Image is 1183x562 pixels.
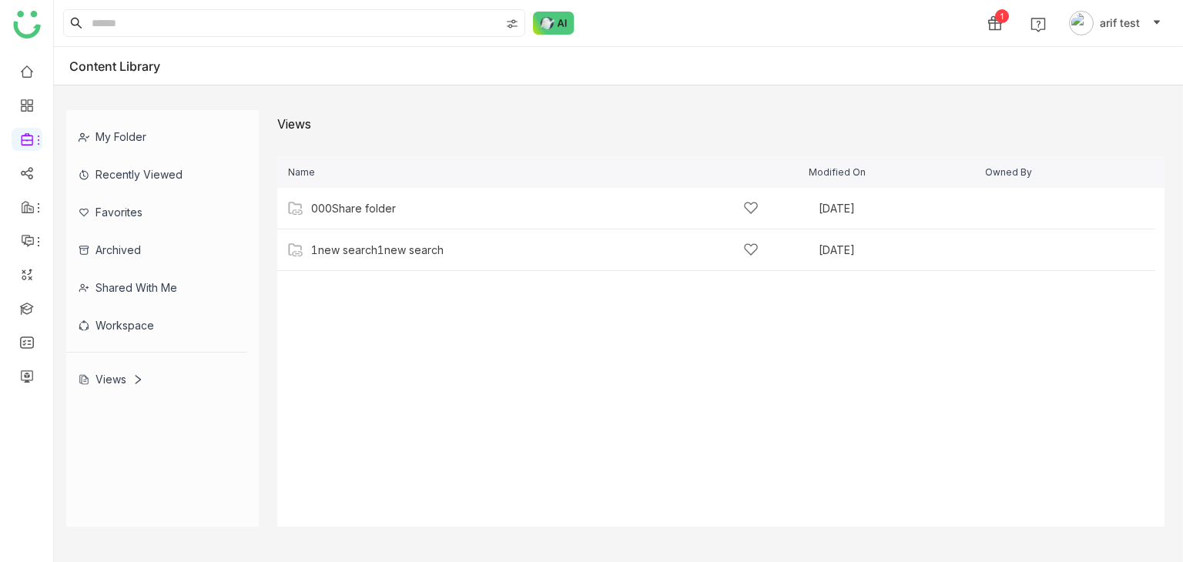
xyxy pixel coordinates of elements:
div: 1 [995,9,1009,23]
span: arif test [1100,15,1140,32]
span: Name [280,167,315,177]
div: [DATE] [819,245,977,256]
div: Content Library [69,59,183,74]
div: Archived [66,231,247,269]
div: Workspace [66,306,247,344]
div: Recently Viewed [66,156,247,193]
span: Modified On [809,167,866,177]
img: View [288,243,303,258]
a: 000Share folder [311,202,396,215]
img: logo [13,11,41,38]
div: Views [79,373,143,386]
img: View [288,201,303,216]
div: Favorites [66,193,247,231]
div: Views [277,116,311,132]
img: search-type.svg [506,18,518,30]
div: My Folder [66,118,247,156]
div: [DATE] [819,203,977,214]
div: Shared with me [66,269,247,306]
img: ask-buddy-normal.svg [533,12,575,35]
span: Owned By [985,167,1032,177]
img: avatar [1069,11,1094,35]
a: 1new search1new search [311,244,444,256]
img: help.svg [1031,17,1046,32]
button: arif test [1066,11,1165,35]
